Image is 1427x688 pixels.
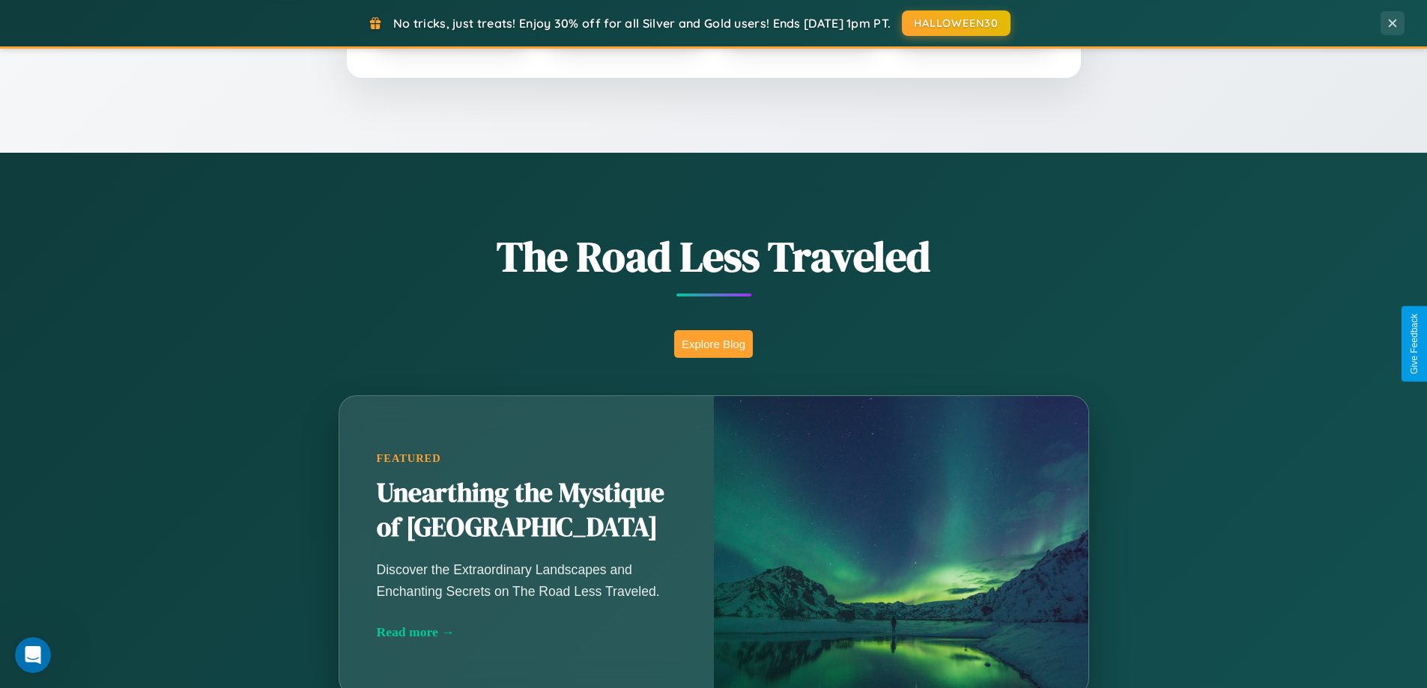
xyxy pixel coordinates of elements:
p: Discover the Extraordinary Landscapes and Enchanting Secrets on The Road Less Traveled. [377,559,676,601]
button: Explore Blog [674,330,753,358]
div: Give Feedback [1409,314,1420,374]
span: No tricks, just treats! Enjoy 30% off for all Silver and Gold users! Ends [DATE] 1pm PT. [393,16,891,31]
div: Read more → [377,624,676,640]
div: Featured [377,452,676,465]
h1: The Road Less Traveled [264,228,1163,285]
button: HALLOWEEN30 [902,10,1011,36]
iframe: Intercom live chat [15,637,51,673]
h2: Unearthing the Mystique of [GEOGRAPHIC_DATA] [377,476,676,545]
